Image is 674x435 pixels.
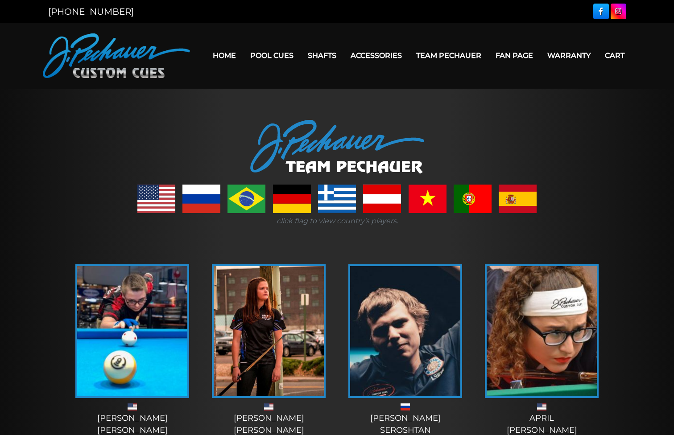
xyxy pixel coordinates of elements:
[214,266,324,396] img: amanda-c-1-e1555337534391.jpg
[350,266,460,396] img: andrei-1-225x320.jpg
[598,44,632,67] a: Cart
[43,33,190,78] img: Pechauer Custom Cues
[243,44,301,67] a: Pool Cues
[540,44,598,67] a: Warranty
[488,44,540,67] a: Fan Page
[77,266,187,396] img: alex-bryant-225x320.jpg
[48,6,134,17] a: [PHONE_NUMBER]
[487,266,597,396] img: April-225x320.jpg
[206,44,243,67] a: Home
[409,44,488,67] a: Team Pechauer
[343,44,409,67] a: Accessories
[277,217,398,225] i: click flag to view country's players.
[301,44,343,67] a: Shafts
